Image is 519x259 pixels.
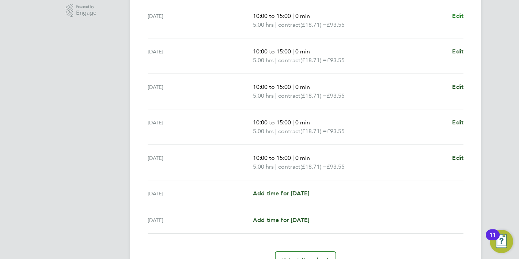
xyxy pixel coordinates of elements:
[452,48,463,55] span: Edit
[275,21,277,28] span: |
[275,163,277,170] span: |
[292,83,294,90] span: |
[295,48,310,55] span: 0 min
[292,119,294,126] span: |
[275,128,277,135] span: |
[300,57,327,64] span: (£18.71) =
[489,235,496,244] div: 11
[300,163,327,170] span: (£18.71) =
[327,92,345,99] span: £93.55
[148,118,253,136] div: [DATE]
[292,12,294,19] span: |
[253,128,274,135] span: 5.00 hrs
[275,57,277,64] span: |
[278,20,300,29] span: contract
[275,92,277,99] span: |
[253,21,274,28] span: 5.00 hrs
[300,128,327,135] span: (£18.71) =
[148,189,253,198] div: [DATE]
[327,163,345,170] span: £93.55
[148,216,253,225] div: [DATE]
[292,154,294,161] span: |
[253,12,291,19] span: 10:00 to 15:00
[452,12,463,20] a: Edit
[66,4,97,18] a: Powered byEngage
[148,12,253,29] div: [DATE]
[292,48,294,55] span: |
[278,162,300,171] span: contract
[452,154,463,162] a: Edit
[253,154,291,161] span: 10:00 to 15:00
[452,118,463,127] a: Edit
[300,92,327,99] span: (£18.71) =
[452,83,463,90] span: Edit
[327,57,345,64] span: £93.55
[452,47,463,56] a: Edit
[490,230,513,253] button: Open Resource Center, 11 new notifications
[76,10,96,16] span: Engage
[253,190,309,197] span: Add time for [DATE]
[253,216,309,225] a: Add time for [DATE]
[253,83,291,90] span: 10:00 to 15:00
[278,56,300,65] span: contract
[148,47,253,65] div: [DATE]
[253,189,309,198] a: Add time for [DATE]
[253,119,291,126] span: 10:00 to 15:00
[452,119,463,126] span: Edit
[452,83,463,91] a: Edit
[278,127,300,136] span: contract
[253,217,309,224] span: Add time for [DATE]
[327,128,345,135] span: £93.55
[148,83,253,100] div: [DATE]
[452,154,463,161] span: Edit
[327,21,345,28] span: £93.55
[295,83,310,90] span: 0 min
[300,21,327,28] span: (£18.71) =
[295,119,310,126] span: 0 min
[148,154,253,171] div: [DATE]
[295,12,310,19] span: 0 min
[278,91,300,100] span: contract
[253,48,291,55] span: 10:00 to 15:00
[253,57,274,64] span: 5.00 hrs
[253,163,274,170] span: 5.00 hrs
[295,154,310,161] span: 0 min
[76,4,96,10] span: Powered by
[253,92,274,99] span: 5.00 hrs
[452,12,463,19] span: Edit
